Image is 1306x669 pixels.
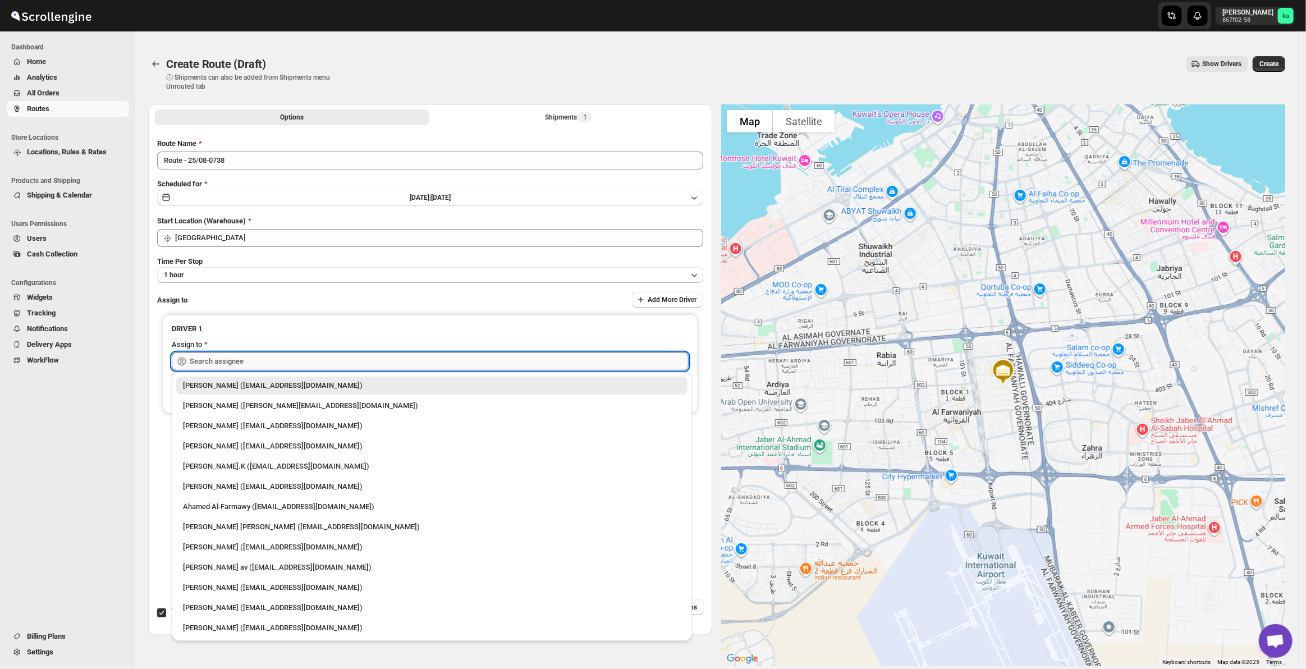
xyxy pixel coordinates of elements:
[1278,8,1294,24] span: khaled alrashidi
[7,70,129,85] button: Analytics
[7,231,129,246] button: Users
[157,180,202,188] span: Scheduled for
[27,234,47,242] span: Users
[27,250,77,258] span: Cash Collection
[183,481,681,492] div: [PERSON_NAME] ([EMAIL_ADDRESS][DOMAIN_NAME])
[172,475,692,496] li: Khaled alrasheedi (kthug0q@gmail.com)
[632,292,703,308] button: Add More Driver
[1216,7,1295,25] button: User menu
[1222,17,1273,24] p: 867f02-58
[172,455,692,475] li: Muhammed Ramees.K (rameesrami2680@gmail.com)
[148,56,164,72] button: Routes
[7,290,129,305] button: Widgets
[7,321,129,337] button: Notifications
[183,441,681,452] div: [PERSON_NAME] ([EMAIL_ADDRESS][DOMAIN_NAME])
[7,187,129,203] button: Shipping & Calendar
[155,109,429,125] button: All Route Options
[166,73,343,91] p: ⓘ Shipments can also be added from Shipments menu Unrouted tab
[724,652,761,666] img: Google
[172,435,692,455] li: shadi mouhamed (shadi.mouhamed2@gmail.com)
[157,217,246,225] span: Start Location (Warehouse)
[166,57,266,71] span: Create Route (Draft)
[172,496,692,516] li: Ahamed Al-Farmawy (m.farmawy510@gmail.com)
[190,352,689,370] input: Search assignee
[172,516,692,536] li: Mohammad Tanweer Alam (mdt8642@gmail.com)
[183,501,681,512] div: Ahamed Al-Farmawy ([EMAIL_ADDRESS][DOMAIN_NAME])
[11,278,129,287] span: Configurations
[7,352,129,368] button: WorkFlow
[27,104,49,113] span: Routes
[1217,659,1259,665] span: Map data ©2025
[1253,56,1285,72] button: Create
[545,112,592,123] div: Shipments
[432,109,706,125] button: Selected Shipments
[172,377,692,395] li: khaled alrashidi (new.tec.q8@gmail.com)
[27,340,72,349] span: Delivery Apps
[183,521,681,533] div: [PERSON_NAME] [PERSON_NAME] ([EMAIL_ADDRESS][DOMAIN_NAME])
[27,324,68,333] span: Notifications
[157,152,703,169] input: Eg: Bengaluru Route
[183,562,681,573] div: [PERSON_NAME] av ([EMAIL_ADDRESS][DOMAIN_NAME])
[7,85,129,101] button: All Orders
[172,556,692,576] li: Sreenath av (sreenathbhasibhasi@gmail.com)
[183,622,681,634] div: [PERSON_NAME] ([EMAIL_ADDRESS][DOMAIN_NAME])
[27,648,53,656] span: Settings
[7,305,129,321] button: Tracking
[1259,624,1293,658] a: Open chat
[183,602,681,613] div: [PERSON_NAME] ([EMAIL_ADDRESS][DOMAIN_NAME])
[172,576,692,597] li: Mohammad chand (mohdqabid@gmail.com)
[183,461,681,472] div: [PERSON_NAME].K ([EMAIL_ADDRESS][DOMAIN_NAME])
[27,191,92,199] span: Shipping & Calendar
[280,113,304,122] span: Options
[7,101,129,117] button: Routes
[183,420,681,432] div: [PERSON_NAME] ([EMAIL_ADDRESS][DOMAIN_NAME])
[172,617,692,637] li: Shaibaz Karbari (shaibazkarbari364@gmail.com)
[7,644,129,660] button: Settings
[7,54,129,70] button: Home
[172,339,202,350] div: Assign to
[11,43,129,52] span: Dashboard
[724,652,761,666] a: Open this area in Google Maps (opens a new window)
[7,144,129,160] button: Locations, Rules & Rates
[183,582,681,593] div: [PERSON_NAME] ([EMAIL_ADDRESS][DOMAIN_NAME])
[157,267,703,283] button: 1 hour
[1282,12,1289,20] text: ka
[410,194,431,201] span: [DATE] |
[183,542,681,553] div: [PERSON_NAME] ([EMAIL_ADDRESS][DOMAIN_NAME])
[1257,630,1280,653] button: Map camera controls
[157,190,703,205] button: [DATE]|[DATE]
[1162,658,1211,666] button: Keyboard shortcuts
[1186,56,1248,72] button: Show Drivers
[172,323,689,334] h3: DRIVER 1
[11,133,129,142] span: Store Locations
[27,356,59,364] span: WorkFlow
[27,89,59,97] span: All Orders
[148,129,712,534] div: All Route Options
[7,337,129,352] button: Delivery Apps
[7,246,129,262] button: Cash Collection
[1266,659,1282,665] a: Terms (opens in new tab)
[164,271,184,279] span: 1 hour
[727,110,773,132] button: Show street map
[183,380,681,391] div: [PERSON_NAME] ([EMAIL_ADDRESS][DOMAIN_NAME])
[183,400,681,411] div: [PERSON_NAME] ([PERSON_NAME][EMAIL_ADDRESS][DOMAIN_NAME])
[1259,59,1278,68] span: Create
[27,148,107,156] span: Locations, Rules & Rates
[9,2,93,30] img: ScrollEngine
[27,309,56,317] span: Tracking
[583,113,587,122] span: 1
[7,629,129,644] button: Billing Plans
[648,295,696,304] span: Add More Driver
[27,632,66,640] span: Billing Plans
[172,536,692,556] li: Mohsin logde (logdemohsin@gmail.com)
[157,296,187,304] span: Assign to
[773,110,835,132] button: Show satellite imagery
[172,395,692,415] li: Mostafa Khalifa (mostafa.khalifa799@gmail.com)
[172,597,692,617] li: Mohammed faizan (fs3453480@gmail.com)
[27,57,46,66] span: Home
[27,293,53,301] span: Widgets
[157,139,196,148] span: Route Name
[1222,8,1273,17] p: [PERSON_NAME]
[1202,59,1241,68] span: Show Drivers
[11,219,129,228] span: Users Permissions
